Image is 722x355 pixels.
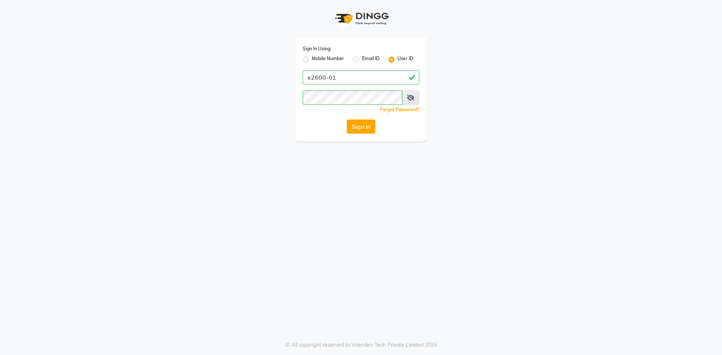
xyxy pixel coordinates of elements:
button: Sign In [347,119,375,134]
input: Username [303,91,402,105]
label: Mobile Number [312,55,344,64]
label: Sign In Using: [303,45,331,52]
a: Forgot Password? [380,107,419,112]
label: User ID [397,55,413,64]
input: Username [303,70,419,85]
label: Email ID [362,55,379,64]
img: logo1.svg [331,8,391,30]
